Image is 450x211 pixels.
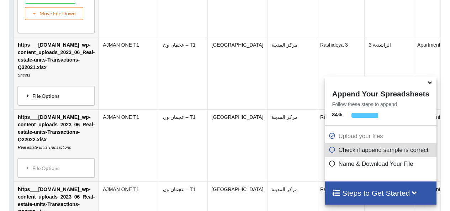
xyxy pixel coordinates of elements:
p: Check if append sample is correct [329,146,435,154]
td: عجمان ون – T1 [159,37,207,109]
td: https___[DOMAIN_NAME]_wp-content_uploads_2023_06_Real-estate-units-Transactions-Q22022.xlsx [14,109,99,181]
h4: Steps to Get Started [332,189,429,197]
h4: Append Your Spreadsheets [325,88,436,98]
p: Upload your files [329,132,435,141]
td: [GEOGRAPHIC_DATA] [207,37,268,109]
td: مركز المدينة [268,37,316,109]
td: [GEOGRAPHIC_DATA] [207,109,268,181]
td: https___[DOMAIN_NAME]_wp-content_uploads_2023_06_Real-estate-units-Transactions-Q32021.xlsx [14,37,99,109]
i: Real estate units Transactions [18,145,71,149]
td: مركز المدينة [268,109,316,181]
p: Name & Download Your File [329,159,435,168]
i: Sheet1 [18,73,30,77]
td: الراشدية 3 [365,37,413,109]
button: Move File Down [25,7,83,20]
td: Rashideya 3 [316,109,365,181]
td: AJMAN ONE T1 [99,37,159,109]
b: 34 % [332,112,342,117]
div: File Options [20,160,92,175]
p: Follow these steps to append [325,101,436,108]
div: File Options [20,88,92,103]
td: Rashideya 3 [316,37,365,109]
td: عجمان ون – T1 [159,109,207,181]
td: AJMAN ONE T1 [99,109,159,181]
